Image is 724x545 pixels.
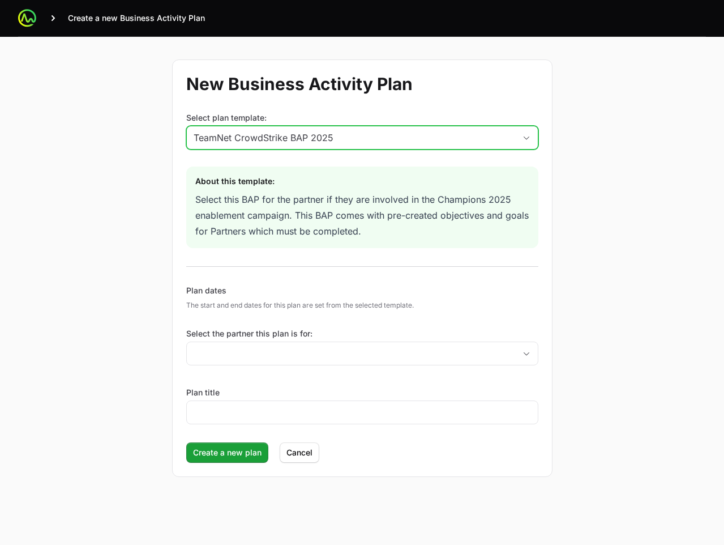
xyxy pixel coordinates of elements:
span: Create a new Business Activity Plan [68,12,205,24]
div: TeamNet CrowdStrike BAP 2025 [194,131,515,144]
div: About this template: [195,176,529,187]
div: Open [515,342,538,365]
div: Select this BAP for the partner if they are involved in the Champions 2025 enablement campaign. T... [195,191,529,239]
label: Select plan template: [186,112,538,124]
p: The start and end dates for this plan are set from the selected template. [186,301,538,310]
button: Cancel [280,442,319,463]
label: Plan title [186,387,220,398]
span: Cancel [286,446,312,459]
h1: New Business Activity Plan [186,74,538,94]
button: Create a new plan [186,442,268,463]
span: Create a new plan [193,446,262,459]
label: Select the partner this plan is for: [186,328,538,339]
p: Plan dates [186,285,538,296]
button: TeamNet CrowdStrike BAP 2025 [187,126,538,149]
img: ActivitySource [18,9,36,27]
